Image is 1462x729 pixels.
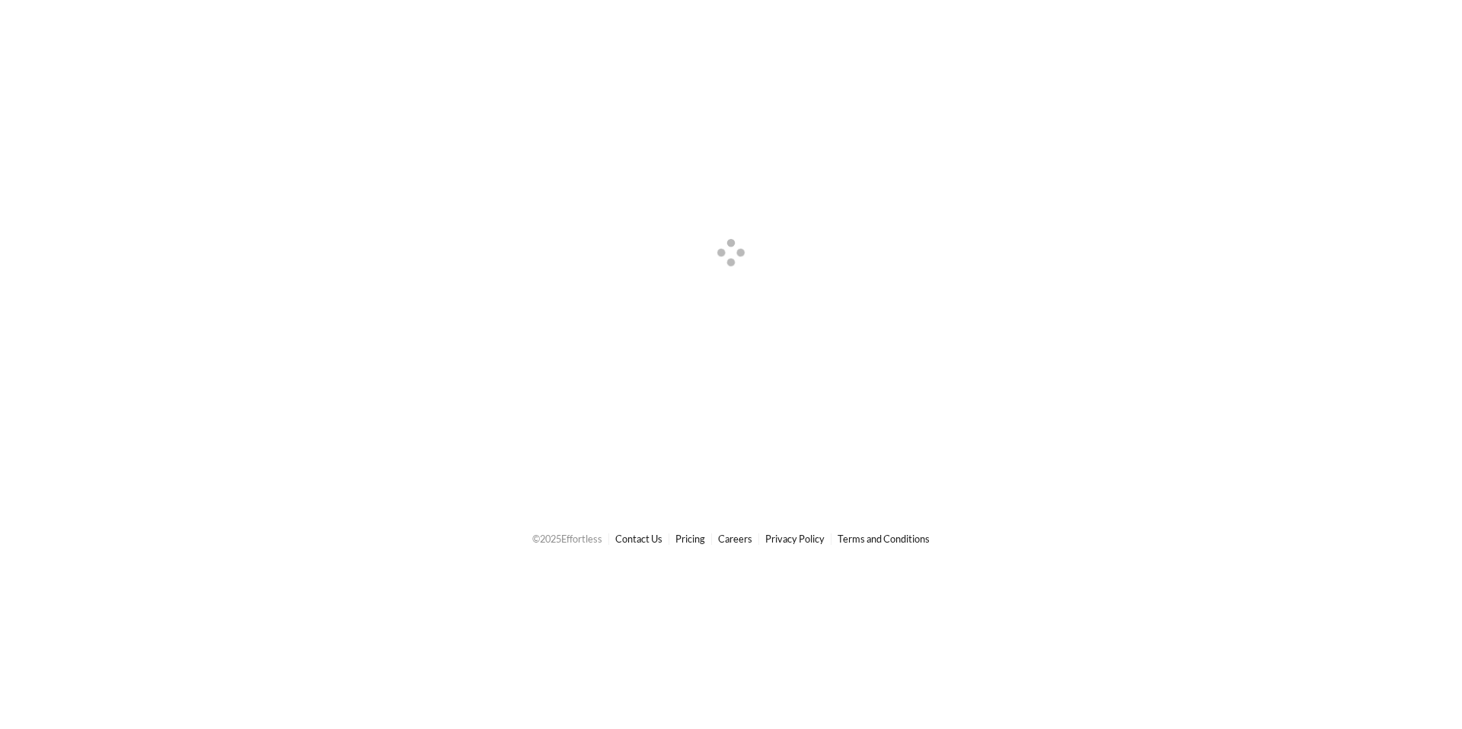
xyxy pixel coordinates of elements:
[532,533,602,545] span: © 2025 Effortless
[675,533,705,545] a: Pricing
[838,533,930,545] a: Terms and Conditions
[615,533,662,545] a: Contact Us
[765,533,825,545] a: Privacy Policy
[718,533,752,545] a: Careers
